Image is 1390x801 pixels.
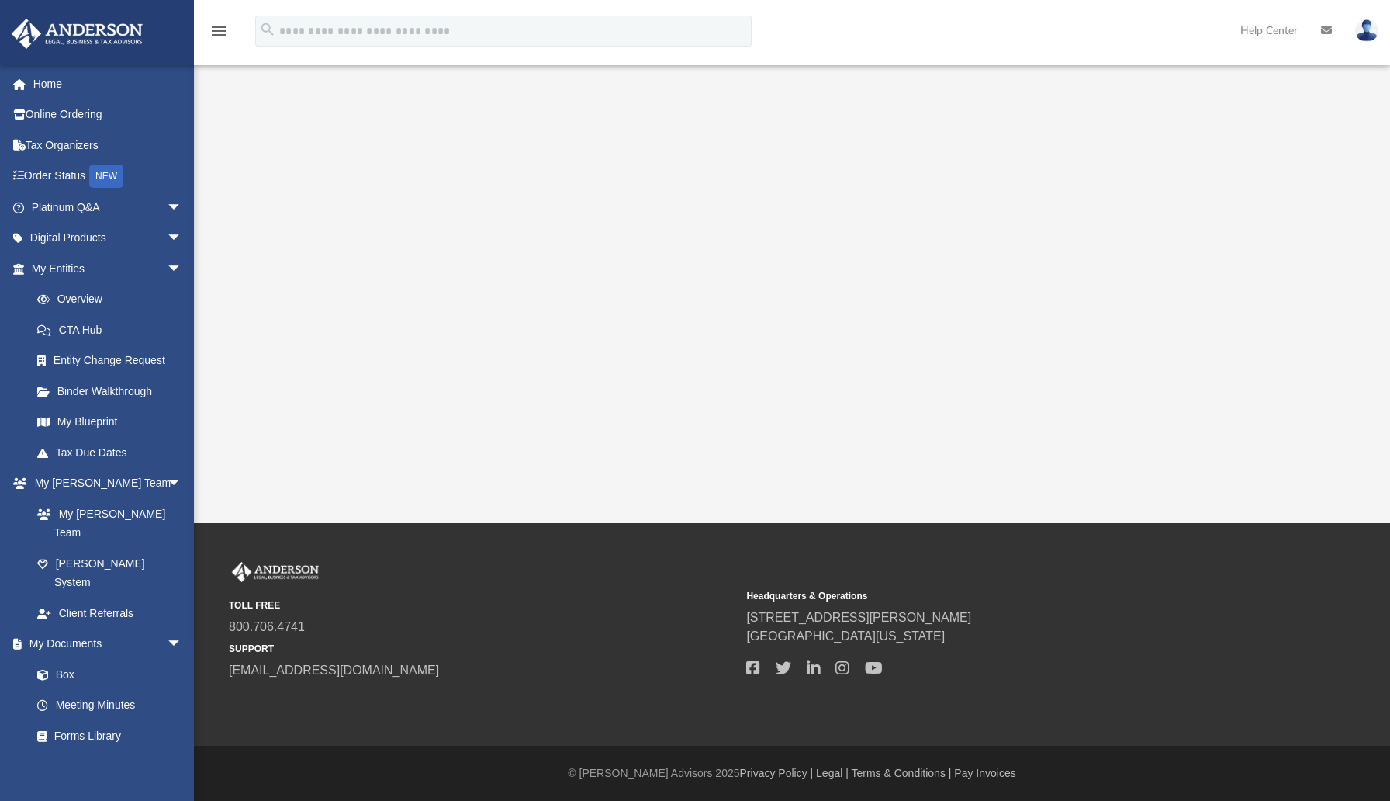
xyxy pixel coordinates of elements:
[11,68,206,99] a: Home
[11,99,206,130] a: Online Ordering
[22,598,198,629] a: Client Referrals
[22,659,190,690] a: Box
[209,22,228,40] i: menu
[746,611,971,624] a: [STREET_ADDRESS][PERSON_NAME]
[22,690,198,721] a: Meeting Minutes
[22,314,206,345] a: CTA Hub
[22,498,190,548] a: My [PERSON_NAME] Team
[11,629,198,660] a: My Documentsarrow_drop_down
[167,468,198,500] span: arrow_drop_down
[89,165,123,188] div: NEW
[167,192,198,224] span: arrow_drop_down
[259,21,276,38] i: search
[816,767,849,779] a: Legal |
[22,437,206,468] a: Tax Due Dates
[229,664,439,677] a: [EMAIL_ADDRESS][DOMAIN_NAME]
[11,253,206,284] a: My Entitiesarrow_drop_down
[1355,19,1378,42] img: User Pic
[194,765,1390,782] div: © [PERSON_NAME] Advisors 2025
[209,29,228,40] a: menu
[167,253,198,285] span: arrow_drop_down
[740,767,814,779] a: Privacy Policy |
[11,130,206,161] a: Tax Organizers
[746,589,1253,603] small: Headquarters & Operations
[167,629,198,661] span: arrow_drop_down
[22,720,190,751] a: Forms Library
[852,767,952,779] a: Terms & Conditions |
[746,629,945,643] a: [GEOGRAPHIC_DATA][US_STATE]
[954,767,1015,779] a: Pay Invoices
[22,284,206,315] a: Overview
[11,161,206,192] a: Order StatusNEW
[229,642,735,656] small: SUPPORT
[229,620,305,633] a: 800.706.4741
[229,598,735,612] small: TOLL FREE
[229,562,322,582] img: Anderson Advisors Platinum Portal
[7,19,147,49] img: Anderson Advisors Platinum Portal
[22,548,198,598] a: [PERSON_NAME] System
[11,192,206,223] a: Platinum Q&Aarrow_drop_down
[22,345,206,376] a: Entity Change Request
[22,407,198,438] a: My Blueprint
[11,468,198,499] a: My [PERSON_NAME] Teamarrow_drop_down
[167,223,198,255] span: arrow_drop_down
[22,376,206,407] a: Binder Walkthrough
[11,223,206,254] a: Digital Productsarrow_drop_down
